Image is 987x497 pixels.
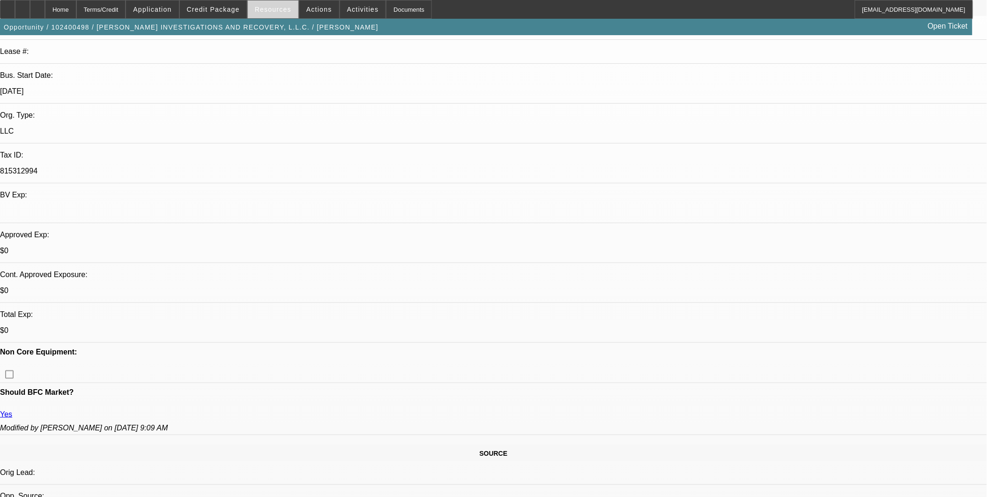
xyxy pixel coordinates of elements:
button: Resources [248,0,298,18]
span: Activities [347,6,379,13]
button: Application [126,0,178,18]
span: Application [133,6,171,13]
button: Activities [340,0,386,18]
span: Resources [255,6,291,13]
a: Open Ticket [924,18,972,34]
span: Opportunity / 102400498 / [PERSON_NAME] INVESTIGATIONS AND RECOVERY, L.L.C. / [PERSON_NAME] [4,23,378,31]
span: SOURCE [480,450,508,457]
button: Credit Package [180,0,247,18]
button: Actions [299,0,339,18]
span: Actions [306,6,332,13]
span: Credit Package [187,6,240,13]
